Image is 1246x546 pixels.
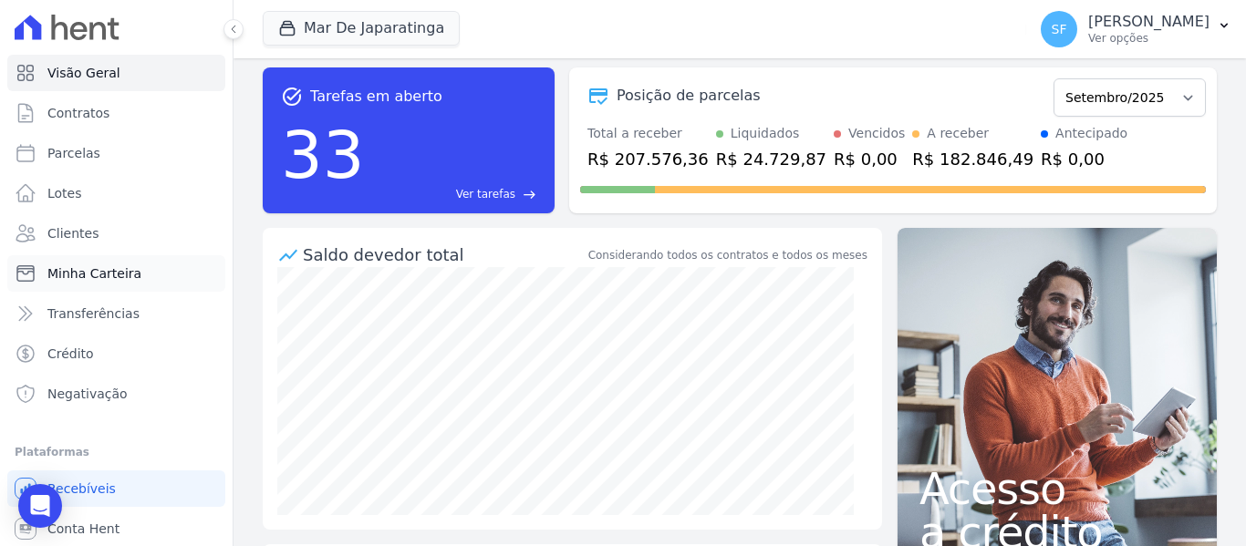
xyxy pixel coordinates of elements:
span: Conta Hent [47,520,119,538]
div: R$ 0,00 [834,147,905,171]
div: R$ 0,00 [1041,147,1127,171]
a: Visão Geral [7,55,225,91]
div: 33 [281,108,365,202]
span: Crédito [47,345,94,363]
span: Negativação [47,385,128,403]
span: Clientes [47,224,99,242]
span: east [523,188,536,201]
span: Visão Geral [47,64,120,82]
span: Acesso [919,467,1195,510]
div: Total a receber [587,124,709,143]
div: Vencidos [848,124,905,143]
button: Mar De Japaratinga [263,11,460,46]
div: Plataformas [15,441,218,463]
a: Contratos [7,95,225,131]
span: Lotes [47,184,82,202]
span: SF [1052,23,1067,36]
span: task_alt [281,86,303,108]
a: Ver tarefas east [372,186,536,202]
span: Minha Carteira [47,264,141,283]
a: Transferências [7,295,225,332]
div: Posição de parcelas [617,85,761,107]
a: Crédito [7,335,225,372]
span: Tarefas em aberto [310,86,442,108]
span: Contratos [47,104,109,122]
a: Clientes [7,215,225,252]
div: Saldo devedor total [303,242,585,267]
span: Transferências [47,304,140,323]
a: Minha Carteira [7,255,225,292]
span: Ver tarefas [456,186,515,202]
p: Ver opções [1088,31,1210,46]
div: R$ 207.576,36 [587,147,709,171]
div: Antecipado [1055,124,1127,143]
div: R$ 24.729,87 [716,147,826,171]
span: Recebíveis [47,479,116,498]
div: A receber [927,124,989,143]
a: Negativação [7,376,225,412]
button: SF [PERSON_NAME] Ver opções [1026,4,1246,55]
div: Liquidados [731,124,800,143]
a: Parcelas [7,135,225,171]
div: Open Intercom Messenger [18,484,62,528]
a: Lotes [7,175,225,211]
a: Recebíveis [7,470,225,507]
div: R$ 182.846,49 [912,147,1033,171]
span: Parcelas [47,144,100,162]
p: [PERSON_NAME] [1088,13,1210,31]
div: Considerando todos os contratos e todos os meses [588,247,867,263]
